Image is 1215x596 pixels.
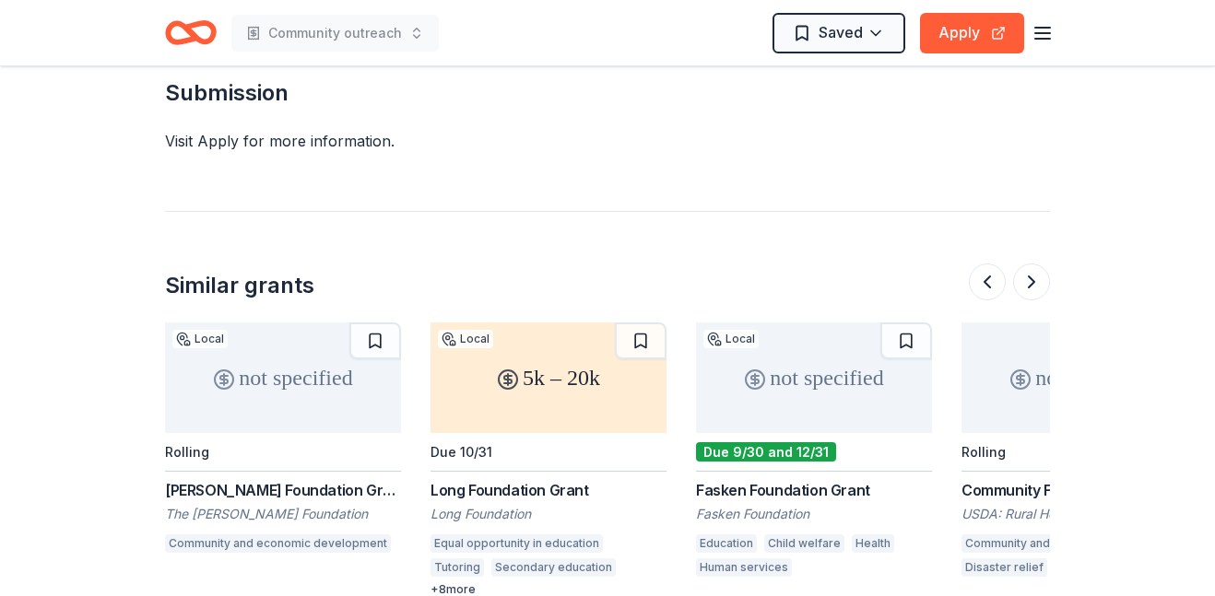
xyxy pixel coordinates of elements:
[819,20,863,44] span: Saved
[852,534,894,553] div: Health
[231,15,439,52] button: Community outreach
[165,444,209,460] div: Rolling
[165,479,401,501] div: [PERSON_NAME] Foundation Grant
[431,505,666,523] div: Long Foundation
[172,330,228,348] div: Local
[491,558,616,577] div: Secondary education
[961,534,1187,553] div: Community and economic development
[961,322,1197,433] div: not specified
[696,322,932,433] div: not specified
[165,130,1050,152] div: Visit Apply for more information.
[961,444,1006,460] div: Rolling
[703,330,759,348] div: Local
[696,558,792,577] div: Human services
[920,13,1024,53] button: Apply
[961,479,1197,501] div: Community Facilities Program Disaster Repair Grants
[165,11,217,54] a: Home
[764,534,844,553] div: Child welfare
[773,13,905,53] button: Saved
[961,505,1197,523] div: USDA: Rural Housing Service (RHS)
[961,558,1047,577] div: Disaster relief
[165,322,401,433] div: not specified
[961,322,1197,582] a: not specifiedRollingCommunity Facilities Program Disaster Repair GrantsUSDA: Rural Housing Servic...
[165,505,401,523] div: The [PERSON_NAME] Foundation
[268,22,402,44] span: Community outreach
[696,534,757,553] div: Education
[696,322,932,582] a: not specifiedLocalDue 9/30 and 12/31Fasken Foundation GrantFasken FoundationEducationChild welfar...
[165,534,391,553] div: Community and economic development
[696,442,836,462] div: Due 9/30 and 12/31
[431,322,666,433] div: 5k – 20k
[165,78,1050,108] h2: Submission
[431,444,492,460] div: Due 10/31
[438,330,493,348] div: Local
[431,558,484,577] div: Tutoring
[696,479,932,501] div: Fasken Foundation Grant
[165,322,401,558] a: not specifiedLocalRolling[PERSON_NAME] Foundation GrantThe [PERSON_NAME] FoundationCommunity and ...
[165,271,314,300] div: Similar grants
[431,534,603,553] div: Equal opportunity in education
[696,505,932,523] div: Fasken Foundation
[431,479,666,501] div: Long Foundation Grant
